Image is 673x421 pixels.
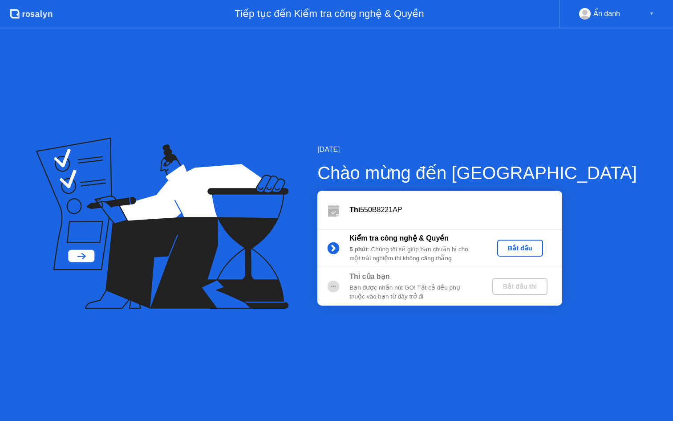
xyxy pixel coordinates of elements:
[349,245,478,263] div: : Chúng tôi sẽ giúp bạn chuẩn bị cho một trải nghiệm thi không căng thẳng
[593,8,620,20] div: Ẩn danh
[349,206,360,213] b: Thi
[317,144,637,155] div: [DATE]
[349,283,478,302] div: Bạn được nhấn nút GO! Tất cả đều phụ thuộc vào bạn từ đây trở đi
[317,159,637,186] div: Chào mừng đến [GEOGRAPHIC_DATA]
[497,240,543,257] button: Bắt đầu
[649,8,654,20] div: ▼
[349,234,449,242] b: Kiểm tra công nghệ & Quyền
[349,204,562,215] div: 550B8221AP
[501,245,539,252] div: Bắt đầu
[496,283,544,290] div: Bắt đầu thi
[349,246,368,253] b: 5 phút
[492,278,547,295] button: Bắt đầu thi
[349,273,389,280] b: Thi của bạn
